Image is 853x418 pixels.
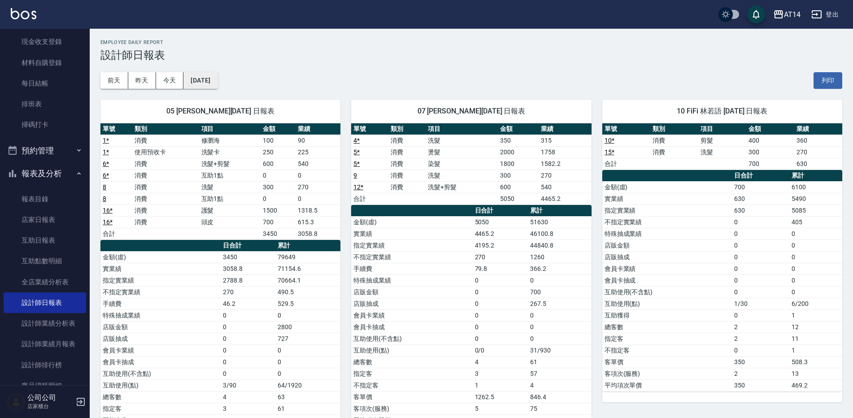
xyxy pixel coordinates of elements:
th: 累計 [275,240,340,252]
td: 護髮 [199,205,261,216]
td: 會員卡抽成 [351,321,472,333]
td: 店販抽成 [100,333,221,344]
td: 600 [498,181,539,193]
button: 登出 [808,6,842,23]
a: 材料自購登錄 [4,52,86,73]
td: 洗髮 [426,135,498,146]
p: 店家櫃台 [27,402,73,410]
td: 特殊抽成業績 [351,274,472,286]
th: 業績 [296,123,340,135]
td: 350 [498,135,539,146]
img: Logo [11,8,36,19]
td: 指定客 [100,403,221,414]
td: 31/930 [528,344,592,356]
td: 會員卡抽成 [602,274,732,286]
button: 預約管理 [4,139,86,162]
td: 0 [732,274,789,286]
td: 4 [528,379,592,391]
td: 0 [221,344,275,356]
td: 61 [528,356,592,368]
td: 4 [473,356,528,368]
td: 350 [732,356,789,368]
td: 4 [221,391,275,403]
td: 615.3 [296,216,340,228]
td: 0 [732,251,789,263]
th: 金額 [746,123,794,135]
th: 單號 [100,123,132,135]
td: 0 [789,286,842,298]
button: 前天 [100,72,128,89]
td: 2 [732,321,789,333]
td: 0 [473,274,528,286]
td: 2 [732,368,789,379]
td: 63 [275,391,340,403]
td: 508.3 [789,356,842,368]
td: 1 [789,344,842,356]
td: 總客數 [100,391,221,403]
td: 6/200 [789,298,842,309]
td: 13 [789,368,842,379]
td: 合計 [351,193,388,205]
td: 互助使用(不含點) [351,333,472,344]
table: a dense table [100,123,340,240]
th: 累計 [528,205,592,217]
td: 1 [473,379,528,391]
td: 46.2 [221,298,275,309]
td: 0 [275,356,340,368]
td: 540 [539,181,591,193]
td: 400 [746,135,794,146]
span: 05 [PERSON_NAME][DATE] 日報表 [111,107,330,116]
td: 手續費 [351,263,472,274]
td: 600 [261,158,296,170]
th: 項目 [199,123,261,135]
a: 互助點數明細 [4,251,86,271]
td: 1318.5 [296,205,340,216]
td: 0 [275,368,340,379]
td: 300 [498,170,539,181]
td: 57 [528,368,592,379]
th: 日合計 [473,205,528,217]
td: 0 [528,333,592,344]
td: 消費 [132,193,199,205]
td: 店販金額 [100,321,221,333]
td: 店販抽成 [351,298,472,309]
td: 0 [473,333,528,344]
td: 平均項次單價 [602,379,732,391]
td: 金額(虛) [602,181,732,193]
td: 300 [261,181,296,193]
th: 業績 [539,123,591,135]
td: 會員卡業績 [351,309,472,321]
td: 225 [296,146,340,158]
td: 消費 [132,158,199,170]
td: 指定客 [351,368,472,379]
td: 不指定實業績 [602,216,732,228]
td: 指定客 [602,333,732,344]
button: 報表及分析 [4,162,86,185]
td: 洗髮 [426,170,498,181]
td: 61 [275,403,340,414]
h2: Employee Daily Report [100,39,842,45]
th: 單號 [351,123,388,135]
td: 1500 [261,205,296,216]
td: 互助1點 [199,193,261,205]
a: 9 [353,172,357,179]
td: 1/30 [732,298,789,309]
td: 合計 [602,158,650,170]
td: 3 [221,403,275,414]
th: 金額 [261,123,296,135]
td: 總客數 [351,356,472,368]
td: 490.5 [275,286,340,298]
a: 8 [103,195,106,202]
span: 07 [PERSON_NAME][DATE] 日報表 [362,107,580,116]
td: 合計 [100,228,132,239]
th: 類別 [388,123,426,135]
td: 12 [789,321,842,333]
td: 互助獲得 [602,309,732,321]
td: 0 [221,356,275,368]
td: 270 [539,170,591,181]
td: 0 [732,309,789,321]
td: 洗髮+剪髮 [426,181,498,193]
td: 會員卡業績 [100,344,221,356]
td: 0 [732,344,789,356]
th: 日合計 [221,240,275,252]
